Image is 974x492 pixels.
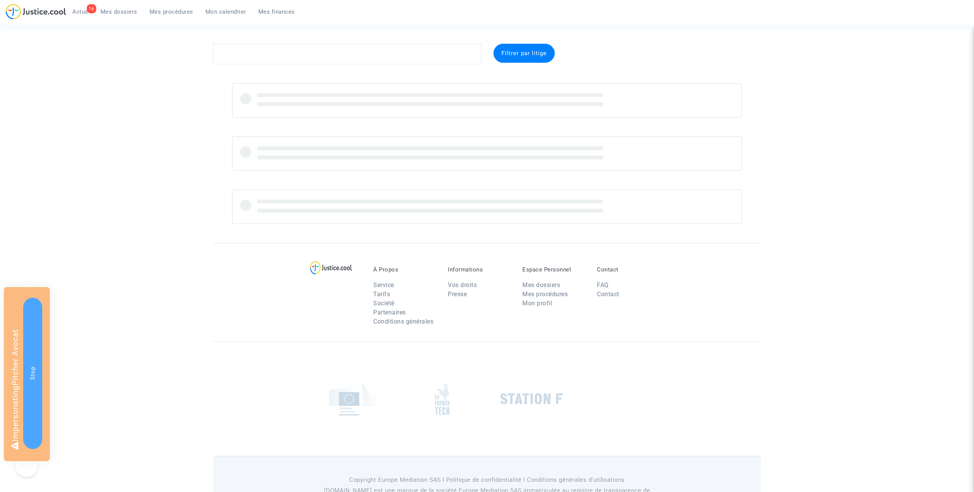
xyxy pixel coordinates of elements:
span: Actus [72,8,88,15]
span: Mon calendrier [205,8,246,15]
p: Informations [448,266,511,273]
img: jc-logo.svg [6,4,66,19]
span: Mes dossiers [100,8,137,15]
a: Mes dossiers [522,281,560,289]
button: Stop [23,298,42,449]
span: Mes finances [258,8,295,15]
span: Filtrer par litige [501,50,547,57]
a: FAQ [597,281,609,289]
div: Impersonating [4,287,50,461]
a: Mes dossiers [94,6,143,17]
a: Mon calendrier [199,6,252,17]
a: Vos droits [448,281,477,289]
img: europe_commision.png [329,382,377,416]
a: Mes finances [252,6,301,17]
a: Société [373,300,395,307]
a: 16Actus [66,6,94,17]
span: Stop [29,367,36,380]
p: Contact [597,266,660,273]
a: Mon profil [522,300,552,307]
p: Copyright Europe Mediation SAS l Politique de confidentialité l Conditions générales d’utilisa... [314,475,660,485]
p: À Propos [373,266,436,273]
a: Conditions générales [373,318,433,325]
div: 16 [87,4,96,13]
img: french_tech.png [435,383,449,415]
a: Tarifs [373,290,390,298]
img: stationf.png [500,393,563,405]
a: Partenaires [373,309,406,316]
img: logo-lg.svg [310,261,352,275]
iframe: Help Scout Beacon - Open [15,454,38,477]
a: Contact [597,290,619,298]
a: Presse [448,290,467,298]
a: Mes procédures [522,290,568,298]
span: Mes procédures [150,8,193,15]
a: Service [373,281,394,289]
a: Mes procédures [143,6,199,17]
p: Espace Personnel [522,266,586,273]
